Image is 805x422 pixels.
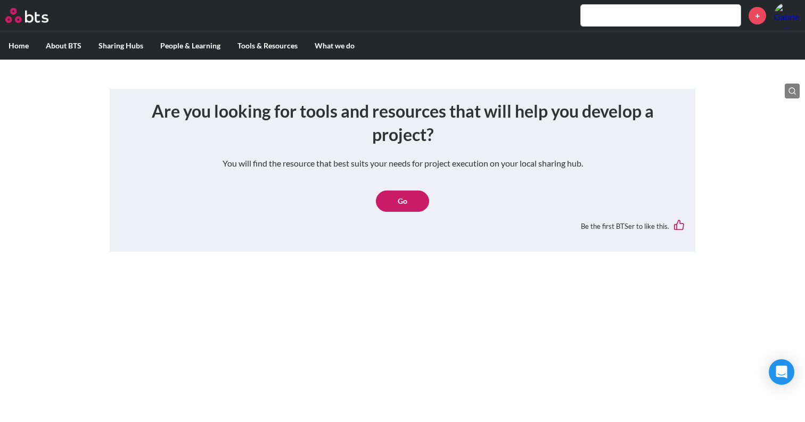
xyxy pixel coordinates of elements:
[90,32,152,60] label: Sharing Hubs
[749,7,766,24] a: +
[120,100,685,147] h1: Are you looking for tools and resources that will help you develop a project?
[769,359,794,385] div: Open Intercom Messenger
[120,158,685,169] p: You will find the resource that best suits your needs for project execution on your local sharing...
[120,212,685,241] div: Be the first BTSer to like this.
[229,32,306,60] label: Tools & Resources
[152,32,229,60] label: People & Learning
[774,3,800,28] img: Gabrielle Vasselai
[376,191,429,212] a: Go
[774,3,800,28] a: Profile
[306,32,363,60] label: What we do
[37,32,90,60] label: About BTS
[5,8,48,23] img: BTS Logo
[5,8,68,23] a: Go home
